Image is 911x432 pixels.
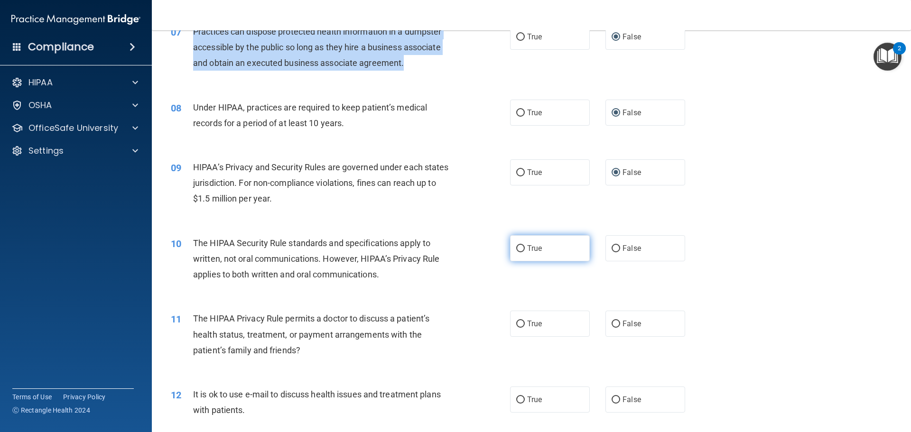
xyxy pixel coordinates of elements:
span: Practices can dispose protected health information in a dumpster accessible by the public so long... [193,27,441,68]
span: True [527,244,542,253]
span: True [527,32,542,41]
input: True [516,245,525,252]
span: True [527,319,542,328]
input: True [516,34,525,41]
input: True [516,110,525,117]
a: OSHA [11,100,138,111]
input: False [612,321,620,328]
span: The HIPAA Privacy Rule permits a doctor to discuss a patient’s health status, treatment, or payme... [193,313,429,355]
a: Terms of Use [12,392,52,402]
img: PMB logo [11,10,140,29]
span: False [623,244,641,253]
a: OfficeSafe University [11,122,138,134]
p: HIPAA [28,77,53,88]
span: 08 [171,102,181,114]
span: False [623,319,641,328]
input: False [612,245,620,252]
span: False [623,32,641,41]
span: True [527,108,542,117]
span: 12 [171,389,181,401]
span: Under HIPAA, practices are required to keep patient’s medical records for a period of at least 10... [193,102,427,128]
input: False [612,110,620,117]
button: Open Resource Center, 2 new notifications [874,43,902,71]
a: HIPAA [11,77,138,88]
span: False [623,168,641,177]
span: Ⓒ Rectangle Health 2024 [12,405,90,415]
input: True [516,396,525,404]
span: 11 [171,313,181,325]
span: 10 [171,238,181,249]
input: True [516,169,525,176]
span: It is ok to use e-mail to discuss health issues and treatment plans with patients. [193,389,441,415]
input: False [612,396,620,404]
span: True [527,168,542,177]
span: False [623,108,641,117]
p: OSHA [28,100,52,111]
iframe: Drift Widget Chat Controller [864,367,900,403]
a: Privacy Policy [63,392,106,402]
h4: Compliance [28,40,94,54]
input: False [612,169,620,176]
span: HIPAA’s Privacy and Security Rules are governed under each states jurisdiction. For non-complianc... [193,162,449,203]
div: 2 [898,48,901,61]
a: Settings [11,145,138,156]
span: 07 [171,27,181,38]
input: False [612,34,620,41]
span: 09 [171,162,181,174]
span: True [527,395,542,404]
p: Settings [28,145,64,156]
p: OfficeSafe University [28,122,118,134]
span: The HIPAA Security Rule standards and specifications apply to written, not oral communications. H... [193,238,439,279]
span: False [623,395,641,404]
input: True [516,321,525,328]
